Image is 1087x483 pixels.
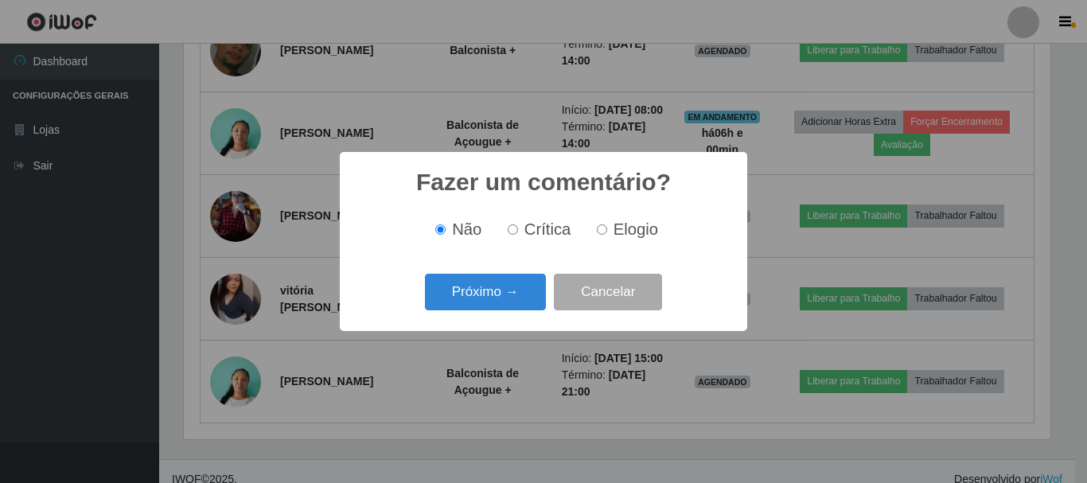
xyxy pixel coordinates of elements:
span: Não [452,220,481,238]
span: Crítica [524,220,571,238]
span: Elogio [614,220,658,238]
input: Não [435,224,446,235]
button: Cancelar [554,274,662,311]
input: Crítica [508,224,518,235]
button: Próximo → [425,274,546,311]
h2: Fazer um comentário? [416,168,671,197]
input: Elogio [597,224,607,235]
